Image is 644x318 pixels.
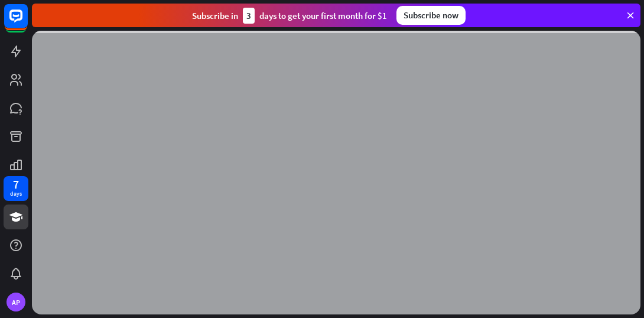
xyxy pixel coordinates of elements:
div: days [10,190,22,198]
div: 3 [243,8,255,24]
div: Subscribe now [396,6,466,25]
div: AP [6,293,25,311]
a: 7 days [4,176,28,201]
div: Subscribe in days to get your first month for $1 [192,8,387,24]
div: 7 [13,179,19,190]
